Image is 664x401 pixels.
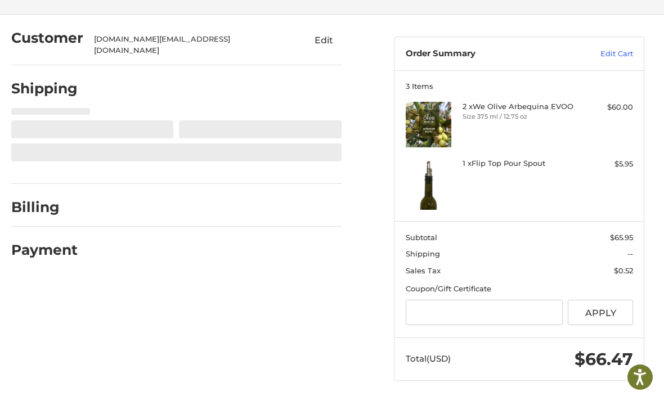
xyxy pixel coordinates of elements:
[11,80,78,97] h2: Shipping
[627,249,633,258] span: --
[129,15,143,28] button: Open LiveChat chat widget
[306,31,342,49] button: Edit
[406,233,437,242] span: Subtotal
[576,159,633,170] div: $5.95
[406,82,633,91] h3: 3 Items
[406,353,451,364] span: Total (USD)
[94,34,284,56] div: [DOMAIN_NAME][EMAIL_ADDRESS][DOMAIN_NAME]
[11,241,78,259] h2: Payment
[16,17,127,26] p: We're away right now. Please check back later!
[406,300,563,325] input: Gift Certificate or Coupon Code
[406,283,633,295] div: Coupon/Gift Certificate
[568,300,633,325] button: Apply
[11,29,83,47] h2: Customer
[571,371,664,401] iframe: Google Customer Reviews
[406,48,561,60] h3: Order Summary
[11,199,77,216] h2: Billing
[463,102,573,111] h4: 2 x We Olive Arbequina EVOO
[560,48,633,60] a: Edit Cart
[614,266,633,275] span: $0.52
[576,102,633,113] div: $60.00
[406,249,440,258] span: Shipping
[406,266,441,275] span: Sales Tax
[463,159,573,168] h4: 1 x Flip Top Pour Spout
[610,233,633,242] span: $65.95
[575,349,633,370] span: $66.47
[463,112,573,121] li: Size 375 ml / 12.75 oz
